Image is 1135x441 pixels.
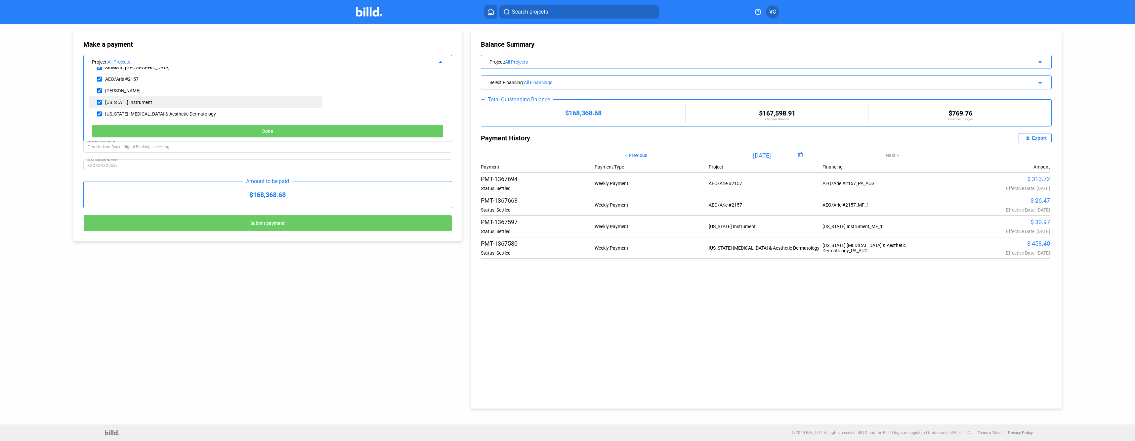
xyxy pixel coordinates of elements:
[481,186,595,191] div: Status: Settled
[936,197,1050,204] div: $ 26.47
[709,202,822,208] div: AEO/Arie #2157
[481,197,595,204] div: PMT-1367668
[595,245,708,251] div: Weekly Payment
[481,109,685,117] div: $168,368.68
[595,164,708,170] div: Payment Type
[766,5,779,19] button: VC
[524,80,988,85] div: All Financings
[481,207,595,213] div: Status: Settled
[625,153,647,158] span: < Previous
[978,430,1000,435] b: Terms of Use
[709,245,822,251] div: [US_STATE] [MEDICAL_DATA] & Aesthetic Dermatology
[481,175,595,182] div: PMT-1367694
[869,117,1052,121] div: Finance Charges
[105,100,152,105] div: [US_STATE] Instrument
[686,109,868,117] div: $167,598.91
[1035,57,1043,65] mat-icon: arrow_drop_down
[1032,135,1046,141] div: Export
[709,224,822,229] div: [US_STATE] Instrument
[936,207,1050,213] div: Effective Date: [DATE]
[595,181,708,186] div: Weekly Payment
[83,40,305,48] div: Make a payment
[936,240,1050,247] div: $ 458.40
[481,133,766,143] div: Payment History
[1019,133,1052,143] button: Export
[523,80,524,85] span: :
[83,215,452,231] button: Submit payment
[822,202,936,208] div: AEO/Arie #2157_MF_1
[481,240,595,247] div: PMT-1367580
[105,430,119,435] img: logo
[105,65,170,70] div: SKIMS at [GEOGRAPHIC_DATA]
[936,219,1050,225] div: $ 30.97
[1004,430,1005,435] p: |
[936,229,1050,234] div: Effective Date: [DATE]
[1035,78,1043,86] mat-icon: arrow_drop_down
[92,58,408,65] div: Project
[107,59,408,65] div: All Projects
[792,430,971,435] p: © 2025 Billd, LLC. All rights reserved. BILLD and the BILLD logo are registered trademarks of Bil...
[709,164,822,170] div: Project
[504,59,505,65] span: :
[481,229,595,234] div: Status: Settled
[484,96,553,103] div: Total Outstanding Balance
[481,219,595,225] div: PMT-1367597
[512,8,548,16] span: Search projects
[436,57,443,65] mat-icon: arrow_drop_up
[262,129,273,134] span: Done
[356,7,382,17] img: Billd Company Logo
[822,243,936,253] div: [US_STATE] [MEDICAL_DATA] & Aesthetic Dermatology_PA_AUG
[936,250,1050,256] div: Effective Date: [DATE]
[796,151,805,160] button: Open calendar
[105,111,216,117] div: [US_STATE] [MEDICAL_DATA] & Aesthetic Dermatology
[822,164,936,170] div: Financing
[936,186,1050,191] div: Effective Date: [DATE]
[620,150,652,161] button: < Previous
[595,202,708,208] div: Weekly Payment
[595,224,708,229] div: Weekly Payment
[481,164,595,170] div: Payment
[1024,134,1032,142] mat-icon: file_upload
[1008,430,1033,435] b: Privacy Policy
[769,8,776,16] span: VC
[686,117,868,121] div: Principal Balance
[499,5,659,19] button: Search projects
[105,76,139,82] div: AEO/Arie #2157
[936,175,1050,182] div: $ 313.72
[822,224,936,229] div: [US_STATE] Instrument_MF_1
[505,59,988,65] div: All Projects
[92,124,444,138] button: Done
[250,221,285,226] span: Submit payment
[481,250,595,256] div: Status: Settled
[869,109,1052,117] div: $769.76
[1033,164,1050,170] div: Amount
[105,88,141,93] div: [PERSON_NAME]
[886,153,899,158] span: Next >
[881,150,904,161] button: Next >
[822,181,936,186] div: AEO/Arie #2157_PA_AUG
[481,40,1052,48] div: Balance Summary
[243,178,292,184] div: Amount to be paid
[84,181,452,208] div: $168,368.68
[709,181,822,186] div: AEO/Arie #2157
[489,58,988,65] div: Project
[489,78,988,85] div: Select Financing
[106,59,107,65] span: :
